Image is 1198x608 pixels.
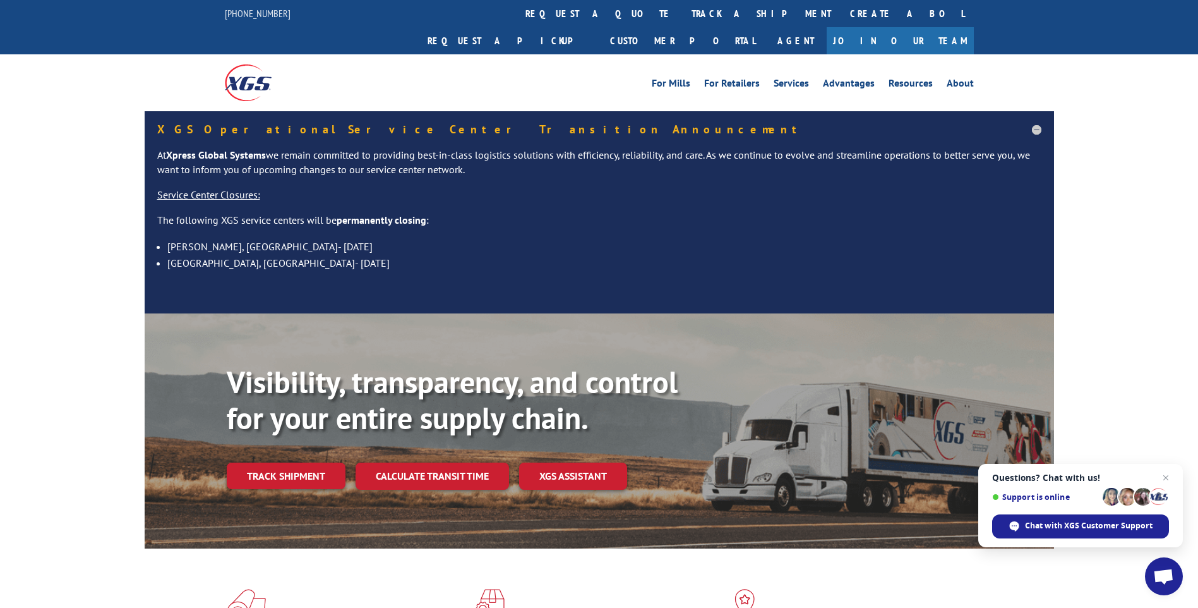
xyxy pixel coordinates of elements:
strong: permanently closing [337,214,426,226]
a: Agent [765,27,827,54]
strong: Xpress Global Systems [166,149,266,161]
p: The following XGS service centers will be : [157,213,1041,238]
p: At we remain committed to providing best-in-class logistics solutions with efficiency, reliabilit... [157,148,1041,188]
a: For Retailers [704,78,760,92]
u: Service Center Closures: [157,188,260,201]
a: About [947,78,974,92]
span: Chat with XGS Customer Support [1025,520,1153,532]
span: Chat with XGS Customer Support [992,514,1169,538]
span: Questions? Chat with us! [992,473,1169,483]
a: Request a pickup [418,27,601,54]
b: Visibility, transparency, and control for your entire supply chain. [227,362,678,438]
li: [GEOGRAPHIC_DATA], [GEOGRAPHIC_DATA]- [DATE] [167,255,1041,271]
a: Services [774,78,809,92]
a: XGS ASSISTANT [519,463,627,490]
li: [PERSON_NAME], [GEOGRAPHIC_DATA]- [DATE] [167,238,1041,255]
a: Resources [889,78,933,92]
a: Join Our Team [827,27,974,54]
h5: XGS Operational Service Center Transition Announcement [157,124,1041,135]
a: [PHONE_NUMBER] [225,7,291,20]
a: Calculate transit time [356,463,509,490]
a: For Mills [652,78,690,92]
a: Advantages [823,78,875,92]
a: Track shipment [227,463,345,489]
a: Open chat [1145,557,1183,595]
a: Customer Portal [601,27,765,54]
span: Support is online [992,492,1098,502]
